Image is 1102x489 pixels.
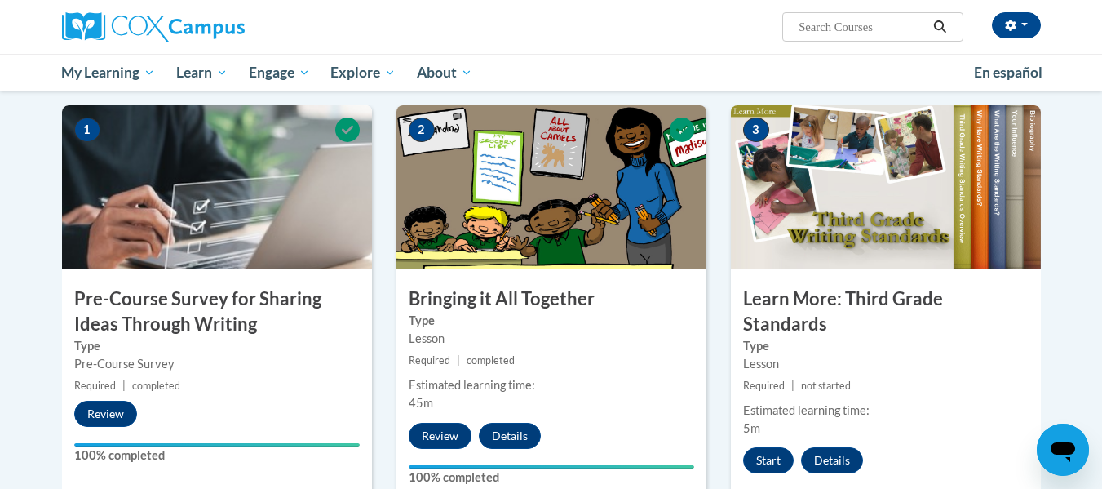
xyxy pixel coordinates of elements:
a: En español [963,56,1053,90]
label: 100% completed [409,469,694,487]
span: Required [743,380,785,392]
button: Details [479,423,541,449]
a: My Learning [51,54,166,91]
input: Search Courses [797,17,927,37]
span: Engage [249,63,310,82]
span: 5m [743,421,760,435]
a: Cox Campus [62,12,372,42]
div: Pre-Course Survey [74,355,360,373]
div: Estimated learning time: [743,402,1029,420]
span: Required [74,380,116,392]
span: completed [132,380,180,392]
div: Your progress [409,465,694,469]
span: | [791,380,794,392]
button: Review [409,423,471,449]
span: My Learning [61,63,155,82]
button: Account Settings [992,12,1041,38]
img: Course Image [396,105,706,269]
button: Review [74,401,137,427]
span: completed [467,354,515,367]
span: | [122,380,126,392]
span: not started [801,380,851,392]
div: Lesson [409,330,694,348]
h3: Pre-Course Survey for Sharing Ideas Through Writing [62,287,372,337]
img: Course Image [731,105,1041,269]
h3: Bringing it All Together [396,287,706,312]
span: Learn [176,63,228,82]
label: Type [743,337,1029,355]
button: Search [927,17,952,37]
div: Main menu [38,54,1065,91]
h3: Learn More: Third Grade Standards [731,287,1041,337]
a: Engage [238,54,321,91]
button: Start [743,447,794,473]
span: 1 [74,118,100,142]
div: Your progress [74,443,360,447]
span: | [457,354,460,367]
button: Details [801,447,863,473]
div: Lesson [743,355,1029,373]
span: En español [974,64,1042,81]
span: Required [409,354,450,367]
a: About [406,54,483,91]
label: 100% completed [74,447,360,465]
div: Estimated learning time: [409,376,694,394]
img: Cox Campus [62,12,245,42]
span: About [417,63,472,82]
img: Course Image [62,105,372,269]
label: Type [409,312,694,330]
a: Explore [320,54,406,91]
span: Explore [330,63,396,82]
label: Type [74,337,360,355]
span: 2 [409,118,435,142]
iframe: Button to launch messaging window [1037,424,1089,476]
span: 45m [409,396,433,410]
span: 3 [743,118,769,142]
a: Learn [166,54,238,91]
